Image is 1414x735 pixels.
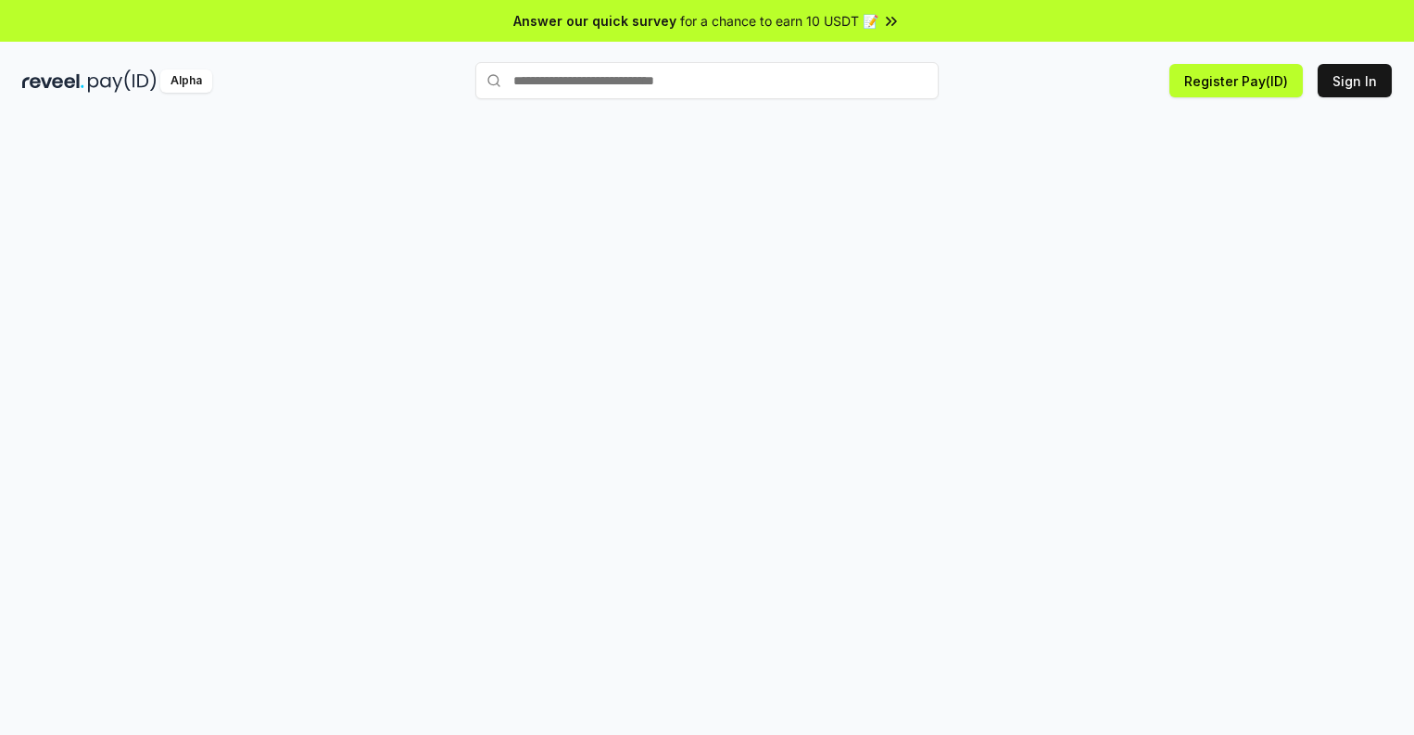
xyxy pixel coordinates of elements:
[1169,64,1303,97] button: Register Pay(ID)
[513,11,676,31] span: Answer our quick survey
[160,70,212,93] div: Alpha
[22,70,84,93] img: reveel_dark
[88,70,157,93] img: pay_id
[1318,64,1392,97] button: Sign In
[680,11,878,31] span: for a chance to earn 10 USDT 📝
